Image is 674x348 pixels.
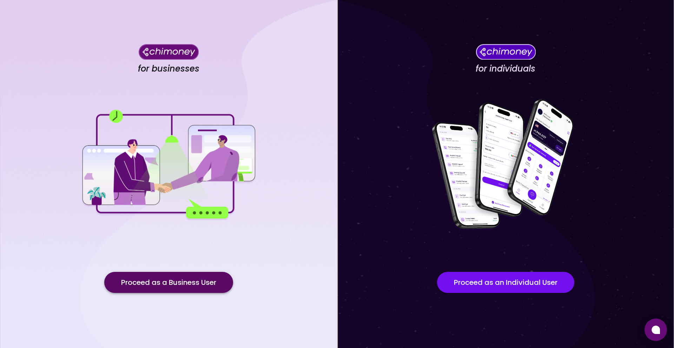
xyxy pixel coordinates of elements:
img: Chimoney for businesses [139,44,199,60]
img: Chimoney for individuals [476,44,536,60]
button: Open chat window [645,319,667,341]
img: for businesses [81,110,256,220]
button: Proceed as a Business User [104,272,233,293]
h4: for individuals [476,63,535,74]
img: for individuals [418,95,593,235]
h4: for businesses [138,63,199,74]
button: Proceed as an Individual User [437,272,574,293]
